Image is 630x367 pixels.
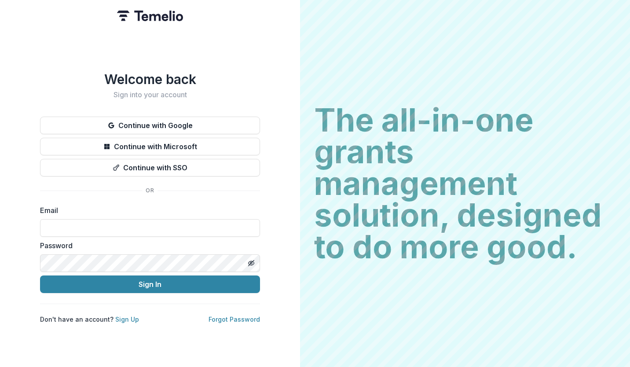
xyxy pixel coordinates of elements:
button: Sign In [40,275,260,293]
button: Continue with SSO [40,159,260,176]
h2: Sign into your account [40,91,260,99]
button: Continue with Google [40,117,260,134]
h1: Welcome back [40,71,260,87]
label: Password [40,240,255,251]
img: Temelio [117,11,183,21]
label: Email [40,205,255,216]
button: Continue with Microsoft [40,138,260,155]
button: Toggle password visibility [244,256,258,270]
a: Forgot Password [209,316,260,323]
a: Sign Up [115,316,139,323]
p: Don't have an account? [40,315,139,324]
